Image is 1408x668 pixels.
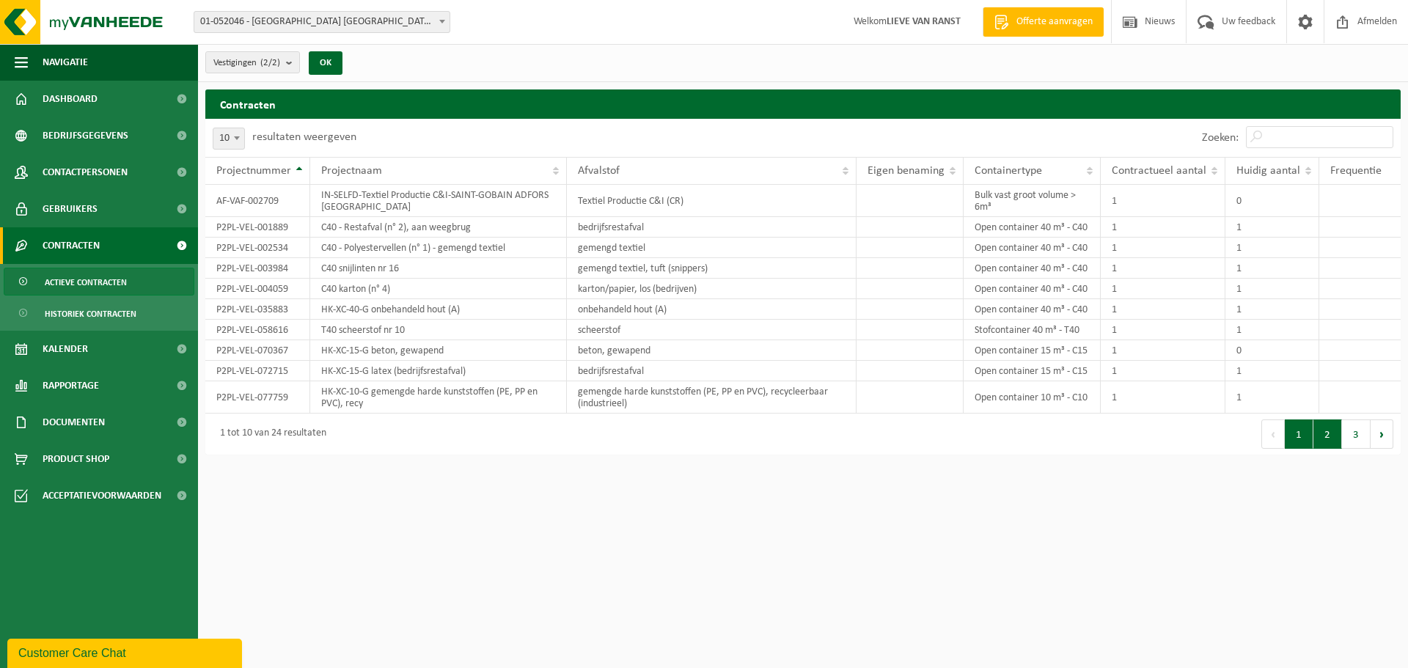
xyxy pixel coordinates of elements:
td: T40 scheerstof nr 10 [310,320,567,340]
span: Frequentie [1330,165,1382,177]
span: Contactpersonen [43,154,128,191]
span: Actieve contracten [45,268,127,296]
span: Kalender [43,331,88,367]
td: 1 [1101,320,1225,340]
td: gemengde harde kunststoffen (PE, PP en PVC), recycleerbaar (industrieel) [567,381,857,414]
a: Offerte aanvragen [983,7,1104,37]
span: Huidig aantal [1236,165,1300,177]
td: Open container 40 m³ - C40 [964,217,1101,238]
span: Dashboard [43,81,98,117]
td: C40 - Restafval (n° 2), aan weegbrug [310,217,567,238]
button: Next [1371,419,1393,449]
td: Open container 40 m³ - C40 [964,279,1101,299]
td: 1 [1225,279,1319,299]
td: Open container 15 m³ - C15 [964,361,1101,381]
span: 01-052046 - SAINT-GOBAIN ADFORS BELGIUM - BUGGENHOUT [194,12,450,32]
a: Actieve contracten [4,268,194,296]
button: 3 [1342,419,1371,449]
td: 1 [1101,299,1225,320]
td: IN-SELFD-Textiel Productie C&I-SAINT-GOBAIN ADFORS [GEOGRAPHIC_DATA] [310,185,567,217]
span: Afvalstof [578,165,620,177]
button: 1 [1285,419,1313,449]
td: 1 [1101,217,1225,238]
td: 1 [1225,381,1319,414]
span: 10 [213,128,245,150]
td: AF-VAF-002709 [205,185,310,217]
span: Bedrijfsgegevens [43,117,128,154]
td: 1 [1101,279,1225,299]
button: Vestigingen(2/2) [205,51,300,73]
td: 0 [1225,340,1319,361]
span: Vestigingen [213,52,280,74]
a: Historiek contracten [4,299,194,327]
td: P2PL-VEL-077759 [205,381,310,414]
span: Containertype [975,165,1042,177]
span: 10 [213,128,244,149]
span: Projectnummer [216,165,291,177]
span: Contractueel aantal [1112,165,1206,177]
td: 1 [1225,238,1319,258]
td: 1 [1101,238,1225,258]
td: scheerstof [567,320,857,340]
span: Contracten [43,227,100,264]
span: Gebruikers [43,191,98,227]
td: C40 karton (n° 4) [310,279,567,299]
td: P2PL-VEL-004059 [205,279,310,299]
td: 1 [1225,320,1319,340]
td: 1 [1101,340,1225,361]
td: C40 - Polyestervellen (n° 1) - gemengd textiel [310,238,567,258]
td: Open container 40 m³ - C40 [964,258,1101,279]
td: 1 [1225,258,1319,279]
td: bedrijfsrestafval [567,217,857,238]
td: HK-XC-15-G latex (bedrijfsrestafval) [310,361,567,381]
td: P2PL-VEL-072715 [205,361,310,381]
td: bedrijfsrestafval [567,361,857,381]
iframe: chat widget [7,636,245,668]
span: Projectnaam [321,165,382,177]
td: beton, gewapend [567,340,857,361]
strong: LIEVE VAN RANST [887,16,961,27]
button: 2 [1313,419,1342,449]
td: Open container 10 m³ - C10 [964,381,1101,414]
td: onbehandeld hout (A) [567,299,857,320]
span: Eigen benaming [868,165,945,177]
td: 1 [1225,299,1319,320]
span: Offerte aanvragen [1013,15,1096,29]
div: 1 tot 10 van 24 resultaten [213,421,326,447]
td: Bulk vast groot volume > 6m³ [964,185,1101,217]
span: Historiek contracten [45,300,136,328]
span: Navigatie [43,44,88,81]
span: 01-052046 - SAINT-GOBAIN ADFORS BELGIUM - BUGGENHOUT [194,11,450,33]
td: P2PL-VEL-058616 [205,320,310,340]
td: Open container 40 m³ - C40 [964,299,1101,320]
td: P2PL-VEL-003984 [205,258,310,279]
span: Acceptatievoorwaarden [43,477,161,514]
button: Previous [1261,419,1285,449]
button: OK [309,51,342,75]
td: 1 [1101,185,1225,217]
td: P2PL-VEL-035883 [205,299,310,320]
td: 1 [1225,361,1319,381]
label: resultaten weergeven [252,131,356,143]
td: P2PL-VEL-001889 [205,217,310,238]
td: gemengd textiel [567,238,857,258]
td: Open container 40 m³ - C40 [964,238,1101,258]
td: Textiel Productie C&I (CR) [567,185,857,217]
h2: Contracten [205,89,1401,118]
td: HK-XC-15-G beton, gewapend [310,340,567,361]
td: HK-XC-10-G gemengde harde kunststoffen (PE, PP en PVC), recy [310,381,567,414]
td: 0 [1225,185,1319,217]
td: karton/papier, los (bedrijven) [567,279,857,299]
td: 1 [1225,217,1319,238]
span: Documenten [43,404,105,441]
label: Zoeken: [1202,132,1239,144]
td: 1 [1101,258,1225,279]
td: P2PL-VEL-070367 [205,340,310,361]
td: 1 [1101,361,1225,381]
td: C40 snijlinten nr 16 [310,258,567,279]
span: Rapportage [43,367,99,404]
td: 1 [1101,381,1225,414]
count: (2/2) [260,58,280,67]
span: Product Shop [43,441,109,477]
